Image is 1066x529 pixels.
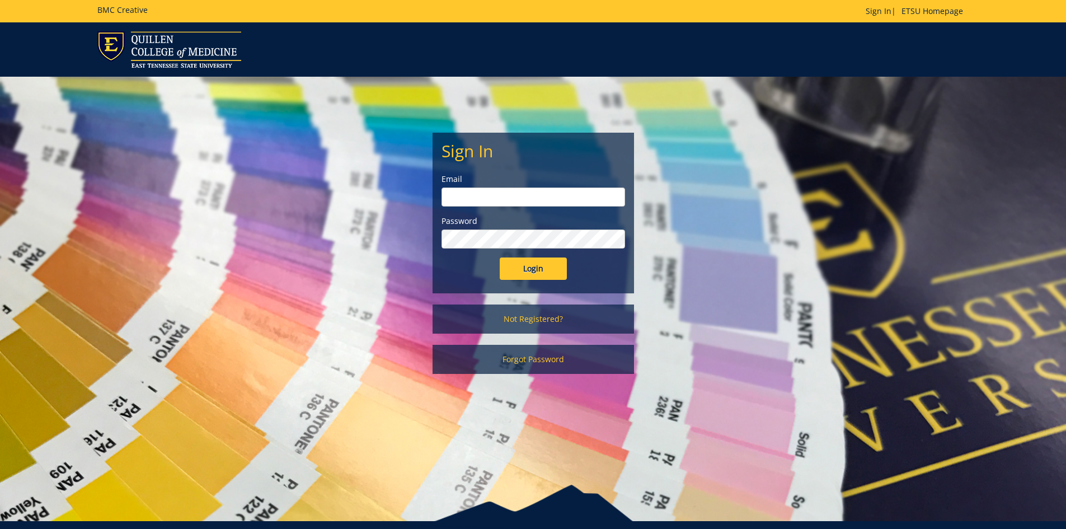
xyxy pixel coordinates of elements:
a: Sign In [866,6,891,16]
img: ETSU logo [97,31,241,68]
p: | [866,6,969,17]
label: Password [442,216,625,227]
a: ETSU Homepage [896,6,969,16]
input: Login [500,258,567,280]
a: Forgot Password [433,345,634,374]
h5: BMC Creative [97,6,148,14]
h2: Sign In [442,142,625,160]
label: Email [442,174,625,185]
a: Not Registered? [433,305,634,334]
